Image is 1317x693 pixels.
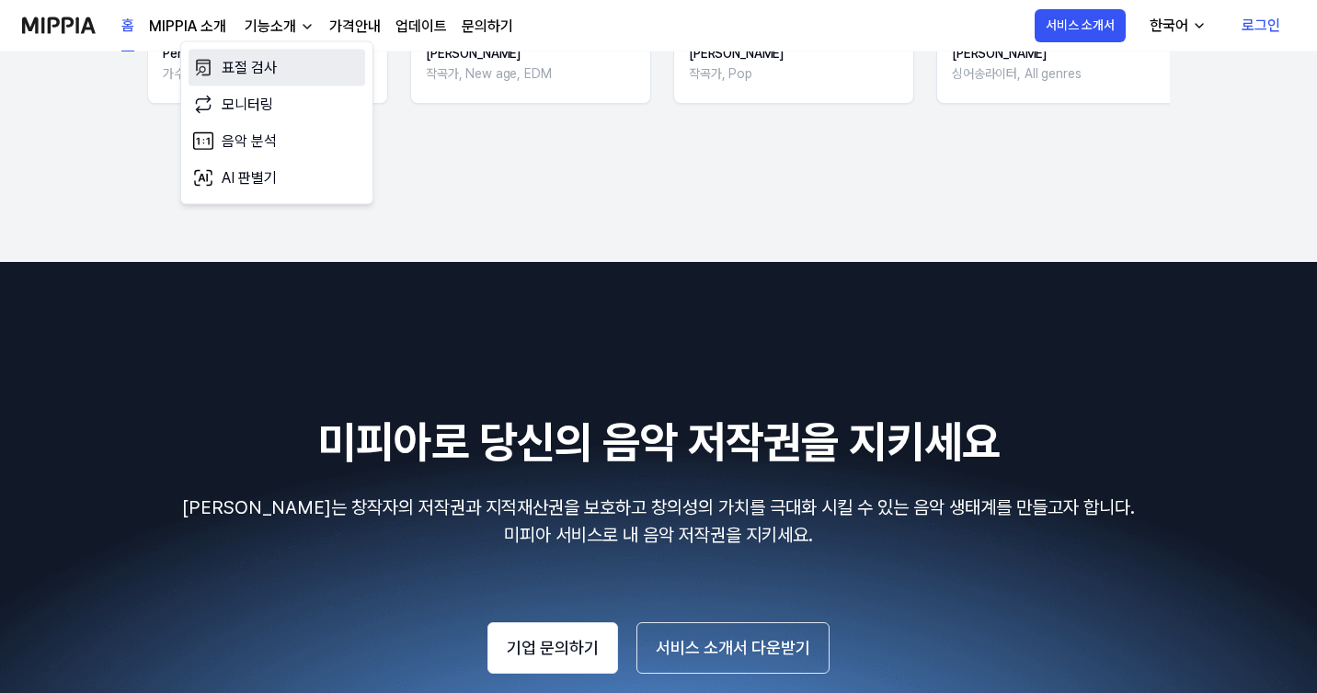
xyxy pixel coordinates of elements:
[300,19,315,34] img: down
[1146,15,1192,37] div: 한국어
[952,63,1081,84] div: 싱어송라이터, All genres
[22,494,1295,549] p: [PERSON_NAME]는 창작자의 저작권과 지적재산권을 보호하고 창의성의 가치를 극대화 시킬 수 있는 음악 생태계를 만들고자 합니다. 미피아 서비스로 내 음악 저작권을 지키세요.
[329,16,381,38] a: 가격안내
[22,409,1295,475] h2: 미피아로 당신의 음악 저작권을 지키세요
[189,160,365,197] a: AI 판별기
[395,16,447,38] a: 업데이트
[241,16,315,38] button: 기능소개
[487,622,618,674] button: 기업 문의하기
[1035,9,1126,42] button: 서비스 소개서
[952,43,1081,63] div: [PERSON_NAME]
[163,43,323,63] div: Perter
[689,43,784,63] div: [PERSON_NAME]
[636,622,830,674] button: 서비스 소개서 다운받기
[689,63,784,84] div: 작곡가, Pop
[1135,7,1218,44] button: 한국어
[241,16,300,38] div: 기능소개
[189,123,365,160] a: 음악 분석
[121,1,134,51] a: 홈
[426,63,552,84] div: 작곡가, New age, EDM
[189,86,365,123] a: 모니터링
[163,63,323,84] div: 가수, Country/Folk rock/Pop
[462,16,513,38] a: 문의하기
[189,50,365,86] a: 표절 검사
[149,16,226,38] a: MIPPIA 소개
[426,43,552,63] div: [PERSON_NAME]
